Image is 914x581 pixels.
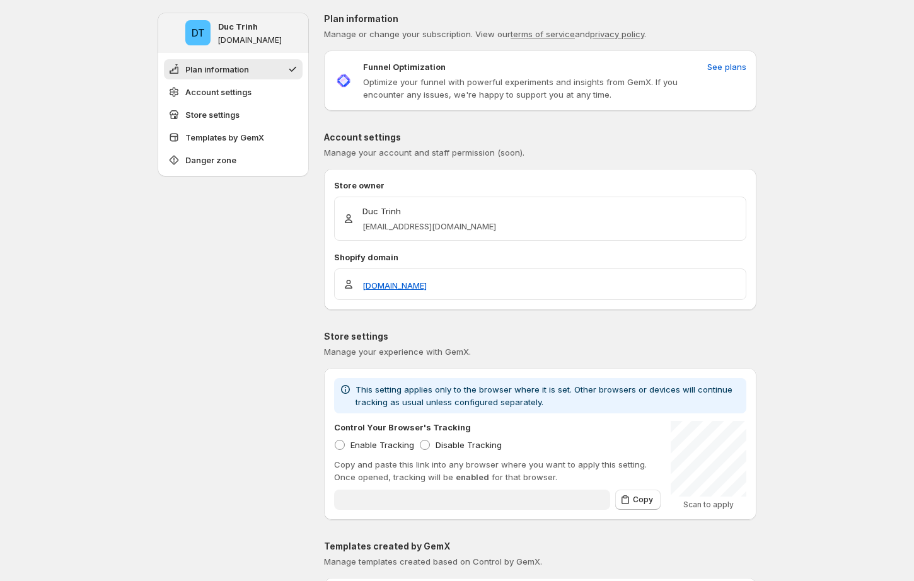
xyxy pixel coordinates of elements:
span: Plan information [185,63,249,76]
p: Copy and paste this link into any browser where you want to apply this setting. Once opened, trac... [334,458,661,483]
p: [EMAIL_ADDRESS][DOMAIN_NAME] [362,220,496,233]
p: Duc Trinh [218,20,258,33]
a: privacy policy [590,29,644,39]
p: Funnel Optimization [363,60,446,73]
span: Manage your account and staff permission (soon). [324,147,524,158]
span: See plans [707,60,746,73]
p: [DOMAIN_NAME] [218,35,282,45]
span: Templates by GemX [185,131,264,144]
span: Disable Tracking [436,440,502,450]
button: Store settings [164,105,303,125]
button: Copy [615,490,661,510]
button: Templates by GemX [164,127,303,147]
img: Funnel Optimization [334,71,353,90]
p: Store owner [334,179,746,192]
p: Account settings [324,131,756,144]
span: Duc Trinh [185,20,211,45]
text: DT [191,26,204,39]
span: Enable Tracking [350,440,414,450]
span: Manage your experience with GemX. [324,347,471,357]
a: [DOMAIN_NAME] [362,279,427,292]
span: This setting applies only to the browser where it is set. Other browsers or devices will continue... [356,384,732,407]
p: Control Your Browser's Tracking [334,421,471,434]
button: Plan information [164,59,303,79]
button: Account settings [164,82,303,102]
p: Optimize your funnel with powerful experiments and insights from GemX. If you encounter any issue... [363,76,702,101]
span: Manage templates created based on Control by GemX. [324,556,542,567]
span: Copy [633,495,653,505]
button: Danger zone [164,150,303,170]
span: Account settings [185,86,252,98]
p: Store settings [324,330,756,343]
a: terms of service [511,29,575,39]
button: See plans [700,57,754,77]
p: Shopify domain [334,251,746,263]
span: Store settings [185,108,240,121]
span: Manage or change your subscription. View our and . [324,29,646,39]
p: Duc Trinh [362,205,496,217]
p: Plan information [324,13,756,25]
p: Templates created by GemX [324,540,756,553]
span: Danger zone [185,154,236,166]
span: enabled [456,472,489,482]
p: Scan to apply [671,500,746,510]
